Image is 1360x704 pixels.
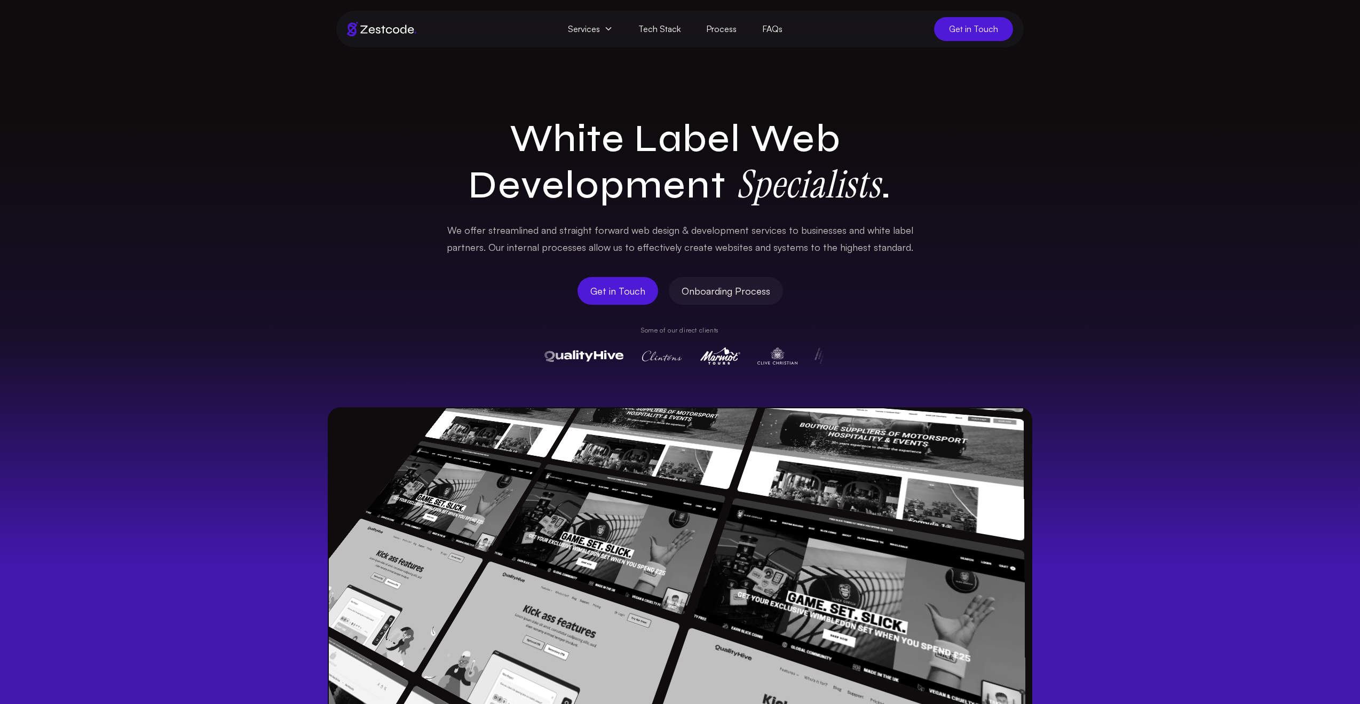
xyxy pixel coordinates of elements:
a: Get in Touch [578,277,658,305]
img: Brand logo of zestcode digital [347,22,416,36]
img: Pulse [815,347,854,365]
span: Our [488,239,504,256]
img: Slick Gorilla [365,441,542,552]
img: Clintons Cards [641,347,683,365]
span: straight [559,222,592,239]
a: Process [693,17,749,41]
span: forward [595,222,629,239]
img: Quality Hive UI [749,372,1024,494]
span: White [510,116,625,162]
span: processes [542,239,586,256]
span: internal [507,239,539,256]
img: Melt Chocolates [483,479,719,640]
span: white [867,222,890,239]
span: businesses [801,222,847,239]
span: highest [840,239,871,256]
span: design [652,222,679,239]
span: Get in Touch [590,283,645,298]
span: & [682,222,689,239]
span: effectively [637,239,682,256]
span: development [691,222,749,239]
span: the [823,239,837,256]
span: to [789,222,798,239]
span: Web [750,116,841,162]
span: Services [555,17,626,41]
img: Avalanche Adventure [542,398,755,508]
span: us [613,239,622,256]
span: Onboarding Process [682,283,770,298]
span: to [811,239,820,256]
span: Label [634,116,741,162]
img: Quality Hive Marketing [291,519,484,674]
span: standard. [874,239,913,256]
img: BAM Motorsports [424,377,589,458]
span: web [631,222,650,239]
img: Clive Christian [757,347,797,365]
a: Tech Stack [626,17,693,41]
a: FAQs [749,17,795,41]
a: Get in Touch [934,17,1013,41]
span: services [752,222,786,239]
p: Some of our direct clients [536,326,824,335]
span: websites [715,239,753,256]
span: streamlined [488,222,539,239]
span: We [447,222,462,239]
img: Marmot [709,463,1025,656]
span: . [736,162,892,208]
strong: Specialists [736,160,881,209]
span: Development [468,162,726,208]
span: to [625,239,635,256]
span: and [755,239,771,256]
span: systems [773,239,808,256]
img: QualityHive [544,347,623,365]
span: allow [589,239,611,256]
span: offer [464,222,486,239]
span: create [684,239,713,256]
span: and [849,222,865,239]
img: Marmot Tours [700,347,740,365]
span: and [541,222,557,239]
span: partners. [447,239,486,256]
a: Onboarding Process [669,277,783,305]
span: label [893,222,913,239]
